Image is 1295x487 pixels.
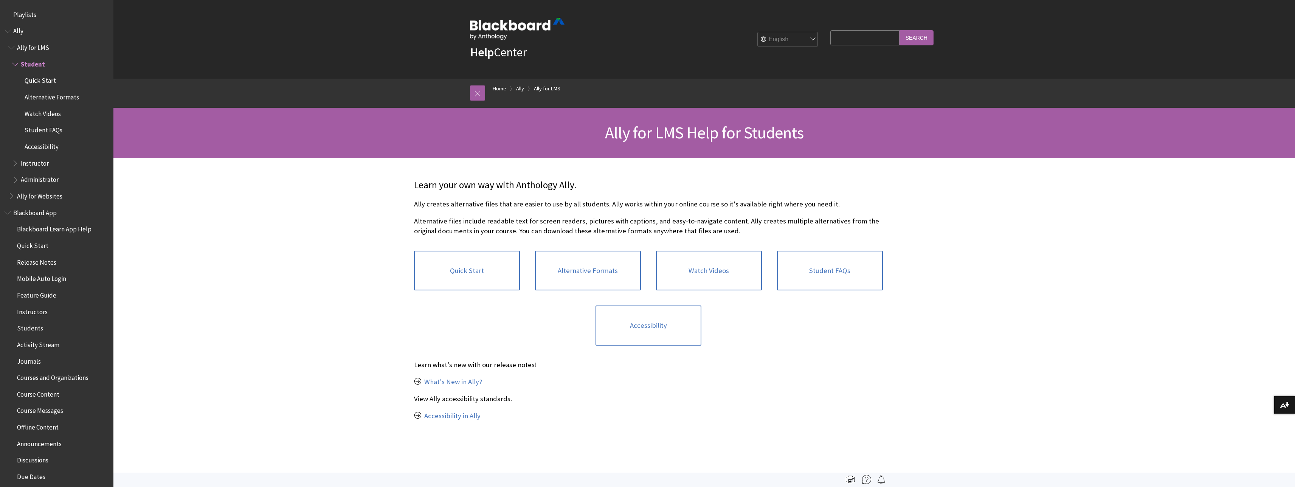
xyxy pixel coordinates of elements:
span: Ally [13,25,23,35]
img: Print [846,475,855,484]
nav: Book outline for Playlists [5,8,109,21]
span: Quick Start [25,74,56,85]
span: Journals [17,355,41,365]
span: Courses and Organizations [17,371,88,382]
select: Site Language Selector [758,32,818,47]
input: Search [900,30,934,45]
span: Blackboard App [13,206,57,217]
span: Due Dates [17,470,45,481]
span: Students [17,322,43,332]
img: Blackboard by Anthology [470,18,565,40]
span: Course Content [17,388,59,398]
a: Watch Videos [656,251,762,291]
a: Alternative Formats [535,251,641,291]
img: Follow this page [877,475,886,484]
span: Blackboard Learn App Help [17,223,92,233]
span: Offline Content [17,421,59,431]
p: Ally creates alternative files that are easier to use by all students. Ally works within your onl... [414,199,883,209]
span: Playlists [13,8,36,19]
a: What's New in Ally? [424,377,482,386]
span: Alternative Formats [25,91,79,101]
nav: Book outline for Anthology Ally Help [5,25,109,203]
a: Home [493,84,506,93]
span: Quick Start [17,239,48,250]
span: Student [21,58,45,68]
a: Ally for LMS [534,84,560,93]
p: Alternative files include readable text for screen readers, pictures with captions, and easy-to-n... [414,216,883,236]
span: Announcements [17,437,62,448]
span: Student FAQs [25,124,62,134]
a: Quick Start [414,251,520,291]
p: Learn your own way with Anthology Ally. [414,178,883,192]
span: Instructors [17,306,48,316]
span: Course Messages [17,405,63,415]
strong: Help [470,45,494,60]
span: Activity Stream [17,338,59,349]
span: Ally for LMS Help for Students [605,122,803,143]
a: HelpCenter [470,45,527,60]
img: More help [862,475,871,484]
a: Accessibility [596,306,701,346]
span: Instructor [21,157,49,167]
span: Mobile Auto Login [17,273,66,283]
span: Ally for Websites [17,190,62,200]
span: Release Notes [17,256,56,266]
span: Watch Videos [25,107,61,118]
span: Discussions [17,454,48,464]
p: View Ally accessibility standards. [414,394,883,404]
span: Ally for LMS [17,41,49,51]
span: Administrator [21,174,59,184]
a: Ally [516,84,524,93]
a: Student FAQs [777,251,883,291]
p: Learn what's new with our release notes! [414,360,883,370]
span: Feature Guide [17,289,56,299]
span: Accessibility [25,140,59,150]
a: Accessibility in Ally [424,411,481,420]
